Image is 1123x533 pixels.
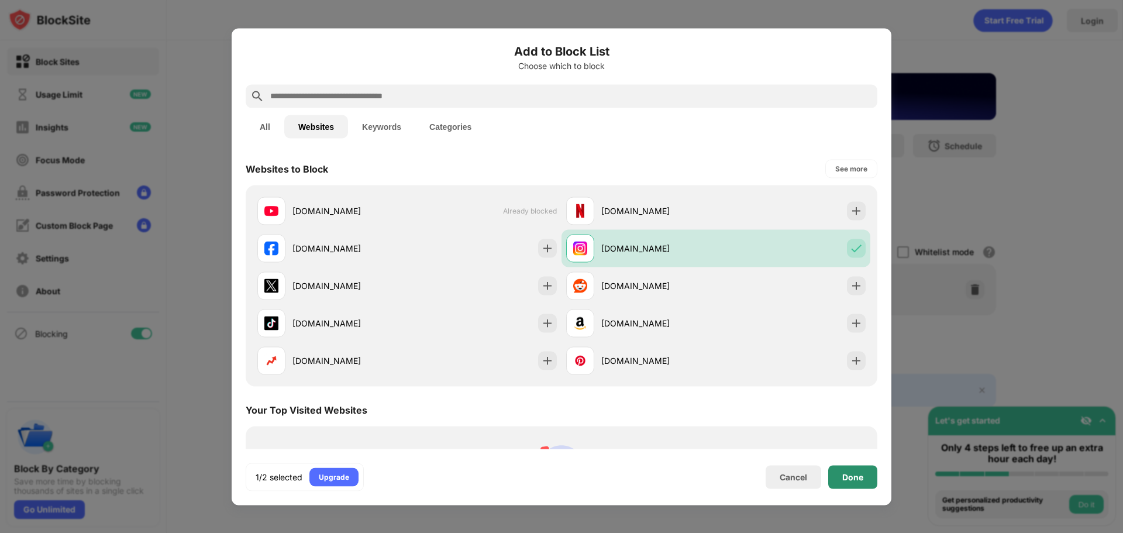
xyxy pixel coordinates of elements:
[573,204,587,218] img: favicons
[292,205,407,217] div: [DOMAIN_NAME]
[835,163,867,174] div: See more
[573,353,587,367] img: favicons
[264,204,278,218] img: favicons
[264,278,278,293] img: favicons
[292,317,407,329] div: [DOMAIN_NAME]
[601,242,716,255] div: [DOMAIN_NAME]
[264,241,278,255] img: favicons
[292,355,407,367] div: [DOMAIN_NAME]
[601,280,716,292] div: [DOMAIN_NAME]
[573,278,587,293] img: favicons
[503,207,557,215] span: Already blocked
[246,115,284,138] button: All
[601,317,716,329] div: [DOMAIN_NAME]
[573,241,587,255] img: favicons
[246,163,328,174] div: Websites to Block
[601,205,716,217] div: [DOMAIN_NAME]
[573,316,587,330] img: favicons
[415,115,485,138] button: Categories
[246,404,367,415] div: Your Top Visited Websites
[601,355,716,367] div: [DOMAIN_NAME]
[780,472,807,482] div: Cancel
[246,61,877,70] div: Choose which to block
[348,115,415,138] button: Keywords
[256,471,302,483] div: 1/2 selected
[284,115,348,138] button: Websites
[319,471,349,483] div: Upgrade
[264,353,278,367] img: favicons
[250,89,264,103] img: search.svg
[533,440,590,496] img: personal-suggestions.svg
[292,280,407,292] div: [DOMAIN_NAME]
[292,242,407,255] div: [DOMAIN_NAME]
[246,42,877,60] h6: Add to Block List
[842,472,863,482] div: Done
[264,316,278,330] img: favicons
